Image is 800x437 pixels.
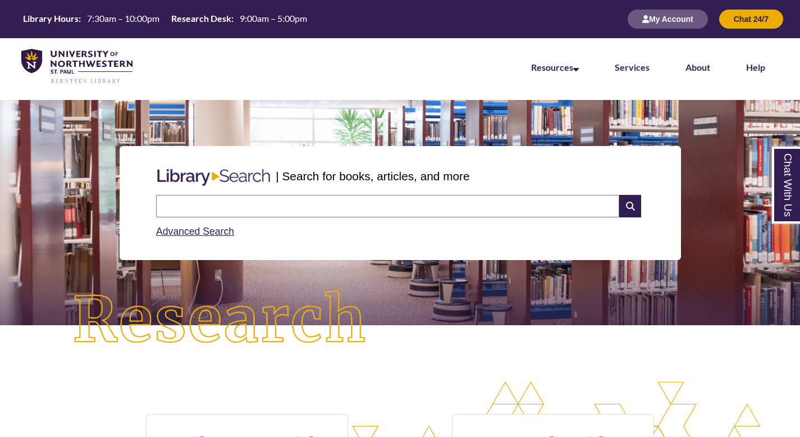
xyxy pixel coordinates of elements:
a: Services [615,62,650,72]
a: Help [746,62,765,72]
th: Research Desk: [167,12,235,25]
a: About [685,62,710,72]
img: UNWSP Library Logo [21,49,132,84]
th: Library Hours: [19,12,83,25]
button: My Account [628,10,708,29]
a: Chat 24/7 [719,14,783,24]
a: Advanced Search [156,226,234,237]
a: Resources [531,62,579,72]
table: Hours Today [19,12,312,25]
button: Chat 24/7 [719,10,783,29]
i: Search [619,195,641,217]
a: Hours Today [19,12,312,26]
span: 9:00am – 5:00pm [240,13,307,24]
span: 7:30am – 10:00pm [87,13,159,24]
p: | Search for books, articles, and more [276,167,469,185]
a: My Account [628,14,708,24]
img: Research [40,258,400,383]
img: Libary Search [152,165,276,190]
